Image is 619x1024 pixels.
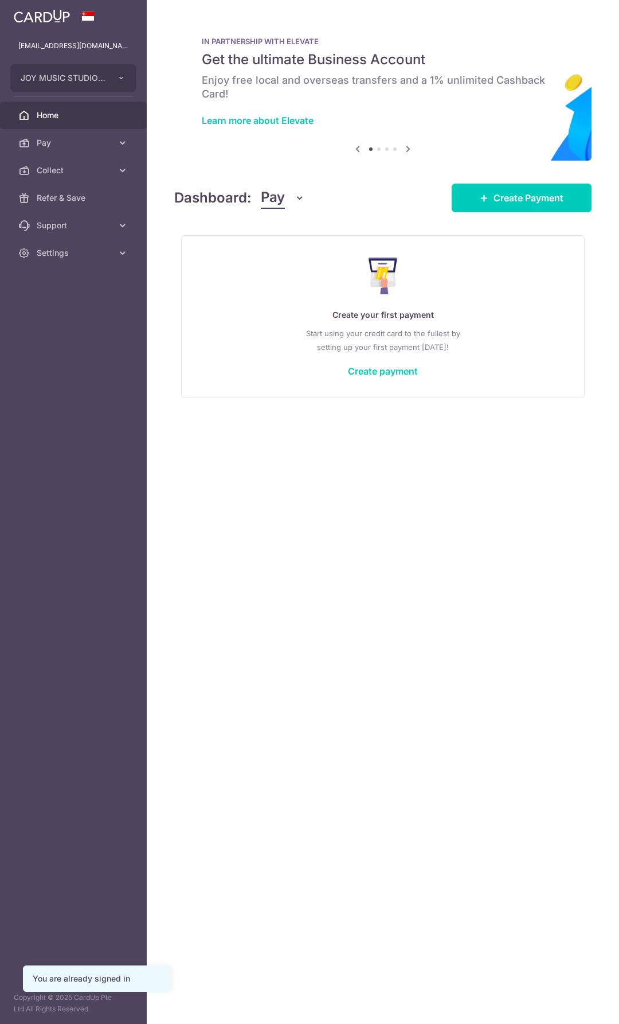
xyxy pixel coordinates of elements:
[37,110,112,121] span: Home
[202,73,564,101] h6: Enjoy free local and overseas transfers and a 1% unlimited Cashback Card!
[21,72,105,84] span: JOY MUSIC STUDIO (MARINE PARADE) PTE. LTD.
[452,184,591,212] a: Create Payment
[261,187,305,209] button: Pay
[14,9,70,23] img: CardUp
[205,308,561,322] p: Create your first payment
[202,37,564,46] p: IN PARTNERSHIP WITH ELEVATE
[202,115,314,126] a: Learn more about Elevate
[37,192,112,204] span: Refer & Save
[261,187,285,209] span: Pay
[37,137,112,149] span: Pay
[205,326,561,354] p: Start using your credit card to the fullest by setting up your first payment [DATE]!
[174,188,252,208] h4: Dashboard:
[174,18,591,161] img: Renovation banner
[37,220,112,231] span: Support
[33,973,160,984] div: You are already signed in
[37,165,112,176] span: Collect
[493,191,563,205] span: Create Payment
[10,64,136,92] button: JOY MUSIC STUDIO (MARINE PARADE) PTE. LTD.
[18,40,128,52] p: [EMAIL_ADDRESS][DOMAIN_NAME]
[37,247,112,259] span: Settings
[369,258,398,294] img: Make Payment
[202,50,564,69] h5: Get the ultimate Business Account
[348,365,418,377] a: Create payment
